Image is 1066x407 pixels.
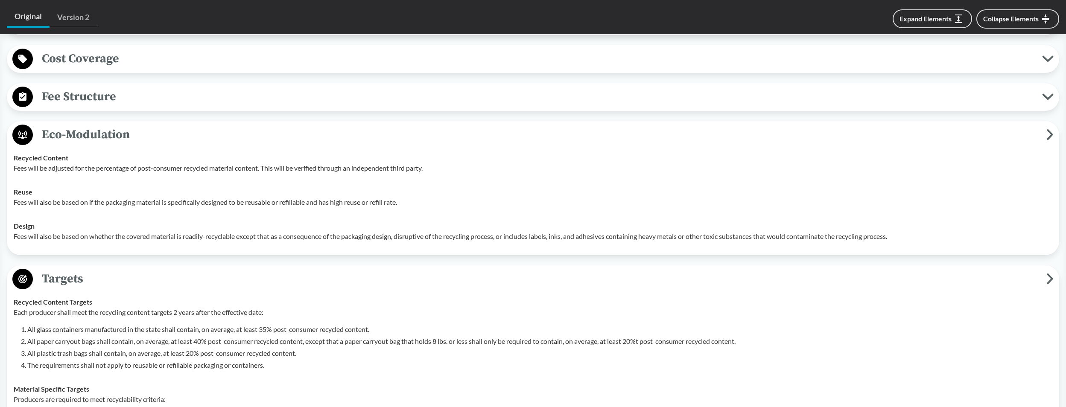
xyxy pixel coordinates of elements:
[50,8,97,27] a: Version 2
[976,9,1059,29] button: Collapse Elements
[14,197,1052,207] p: Fees will also be based on if the packaging material is specifically designed to be reusable or r...
[14,307,1052,317] p: Each producer shall meet the recycling content targets 2 years after the effective date:
[10,86,1056,108] button: Fee Structure
[27,348,1052,358] li: All plastic trash bags shall contain, on average, at least 20% post-consumer recycled content.
[14,298,92,306] strong: Recycled Content Targets
[33,125,1046,144] span: Eco-Modulation
[33,269,1046,288] span: Targets
[14,385,89,393] strong: Material Specific Targets
[14,163,1052,173] p: Fees will be adjusted for the percentage of post-consumer recycled material content. This will be...
[14,222,35,230] strong: Design
[14,231,1052,241] p: Fees will also be based on whether the covered material is readily-recyclable except that as a co...
[14,188,32,196] strong: Reuse
[14,394,1052,404] p: Producers are required to meet recyclability criteria:
[7,7,50,28] a: Original
[893,9,972,28] button: Expand Elements
[33,87,1042,106] span: Fee Structure
[33,49,1042,68] span: Cost Coverage
[14,154,68,162] strong: Recycled Content
[10,48,1056,70] button: Cost Coverage
[27,324,1052,334] li: All glass containers manufactured in the state shall contain, on average, at least 35% post-consu...
[10,268,1056,290] button: Targets
[27,336,1052,346] li: All paper carryout bags shall contain, on average, at least 40% post-consumer recycled content, e...
[10,124,1056,146] button: Eco-Modulation
[27,360,1052,370] li: The requirements shall not apply to reusable or refillable packaging or containers.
